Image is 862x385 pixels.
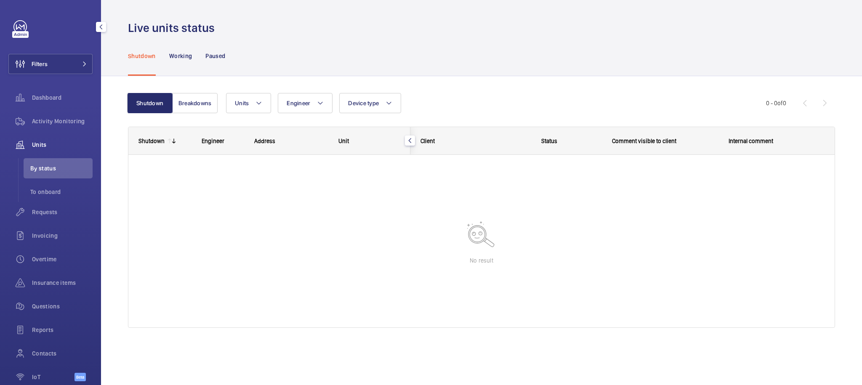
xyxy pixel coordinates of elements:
[32,255,93,263] span: Overtime
[32,302,93,311] span: Questions
[226,93,271,113] button: Units
[287,100,310,106] span: Engineer
[278,93,333,113] button: Engineer
[32,60,48,68] span: Filters
[128,52,156,60] p: Shutdown
[766,100,786,106] span: 0 - 0 0
[32,349,93,358] span: Contacts
[420,138,435,144] span: Client
[128,20,220,36] h1: Live units status
[202,138,224,144] span: Engineer
[205,52,225,60] p: Paused
[30,188,93,196] span: To onboard
[32,208,93,216] span: Requests
[172,93,218,113] button: Breakdowns
[777,100,783,106] span: of
[235,100,249,106] span: Units
[32,326,93,334] span: Reports
[32,279,93,287] span: Insurance items
[138,138,165,144] div: Shutdown
[74,373,86,381] span: Beta
[612,138,676,144] span: Comment visible to client
[30,164,93,173] span: By status
[348,100,379,106] span: Device type
[729,138,773,144] span: Internal comment
[32,141,93,149] span: Units
[541,138,557,144] span: Status
[127,93,173,113] button: Shutdown
[169,52,192,60] p: Working
[32,373,74,381] span: IoT
[32,93,93,102] span: Dashboard
[32,117,93,125] span: Activity Monitoring
[8,54,93,74] button: Filters
[339,93,401,113] button: Device type
[32,231,93,240] span: Invoicing
[254,138,275,144] span: Address
[338,138,400,144] div: Unit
